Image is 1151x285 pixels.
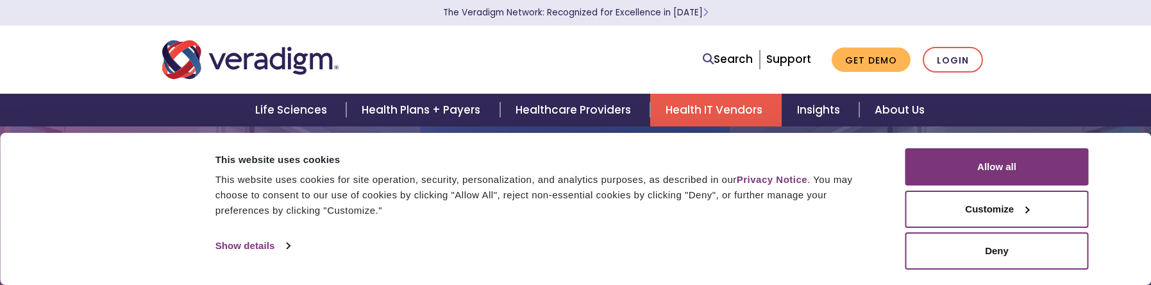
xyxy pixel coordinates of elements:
[650,94,782,126] a: Health IT Vendors
[703,51,753,68] a: Search
[832,47,911,73] a: Get Demo
[782,94,859,126] a: Insights
[766,51,811,67] a: Support
[905,232,1089,270] button: Deny
[500,94,650,126] a: Healthcare Providers
[905,148,1089,186] button: Allow all
[162,39,339,81] img: Veradigm logo
[737,174,807,185] a: Privacy Notice
[346,94,500,126] a: Health Plans + Payers
[215,172,877,218] div: This website uses cookies for site operation, security, personalization, and analytics purposes, ...
[923,47,983,73] a: Login
[443,6,709,19] a: The Veradigm Network: Recognized for Excellence in [DATE]Learn More
[905,191,1089,228] button: Customize
[215,236,290,255] a: Show details
[703,6,709,19] span: Learn More
[215,152,877,168] div: This website uses cookies
[240,94,346,126] a: Life Sciences
[859,94,940,126] a: About Us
